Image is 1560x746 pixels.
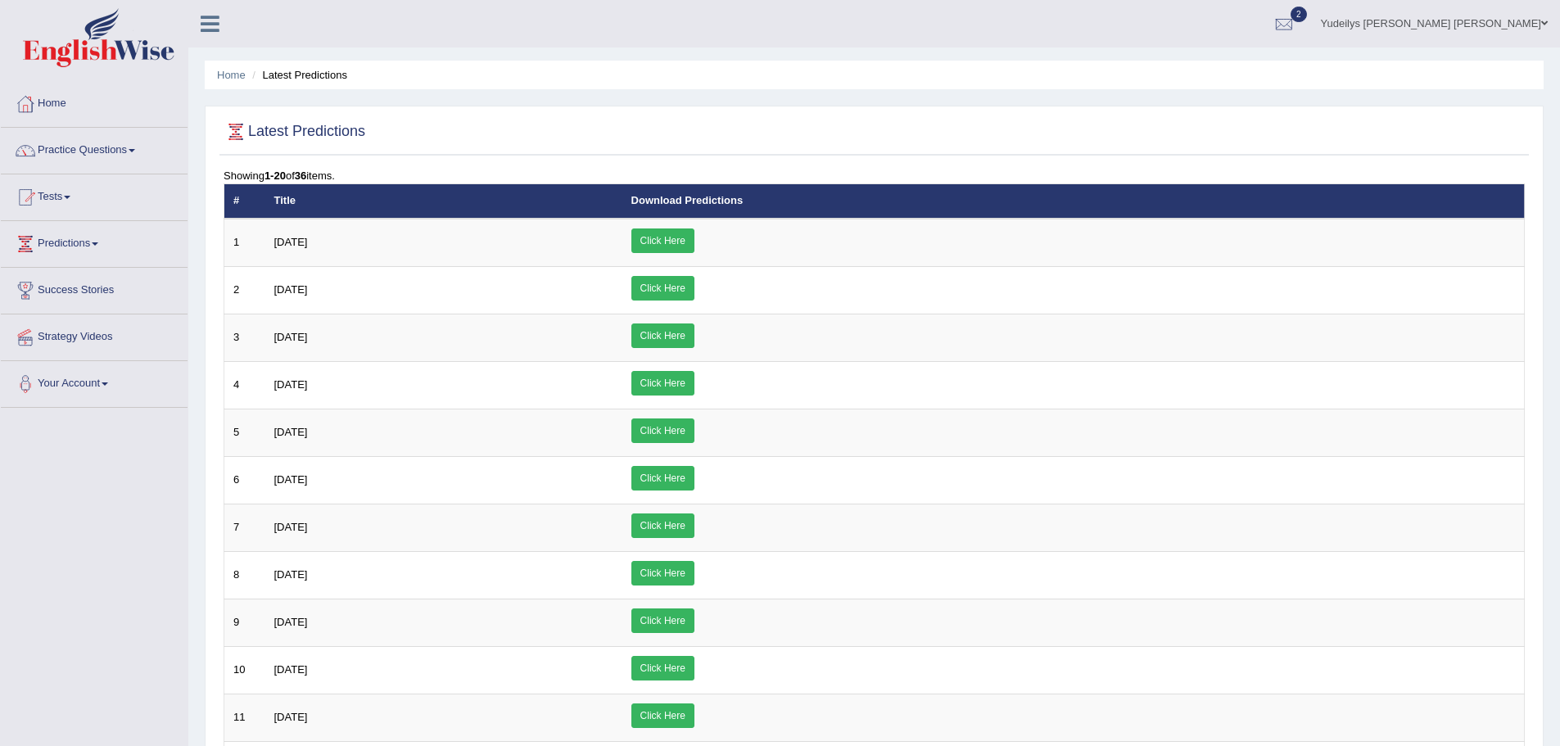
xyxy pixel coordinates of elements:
span: [DATE] [274,473,308,486]
td: 11 [224,694,265,741]
a: Click Here [631,703,694,728]
td: 6 [224,456,265,504]
a: Success Stories [1,268,188,309]
a: Strategy Videos [1,314,188,355]
span: [DATE] [274,711,308,723]
a: Home [217,69,246,81]
td: 5 [224,409,265,456]
b: 36 [295,170,306,182]
span: [DATE] [274,616,308,628]
a: Click Here [631,513,694,538]
span: [DATE] [274,568,308,581]
td: 7 [224,504,265,551]
td: 4 [224,361,265,409]
span: [DATE] [274,283,308,296]
a: Practice Questions [1,128,188,169]
a: Click Here [631,656,694,680]
h2: Latest Predictions [224,120,365,144]
span: [DATE] [274,236,308,248]
span: [DATE] [274,378,308,391]
a: Tests [1,174,188,215]
td: 1 [224,219,265,267]
a: Home [1,81,188,122]
a: Click Here [631,323,694,348]
td: 3 [224,314,265,361]
th: # [224,184,265,219]
div: Showing of items. [224,168,1525,183]
span: [DATE] [274,426,308,438]
a: Click Here [631,276,694,301]
li: Latest Predictions [248,67,347,83]
th: Download Predictions [622,184,1525,219]
td: 2 [224,266,265,314]
a: Click Here [631,466,694,491]
a: Click Here [631,371,694,396]
span: 2 [1291,7,1307,22]
span: [DATE] [274,331,308,343]
td: 9 [224,599,265,646]
td: 10 [224,646,265,694]
a: Click Here [631,561,694,585]
td: 8 [224,551,265,599]
a: Click Here [631,228,694,253]
a: Predictions [1,221,188,262]
th: Title [265,184,622,219]
span: [DATE] [274,663,308,676]
b: 1-20 [265,170,286,182]
a: Click Here [631,608,694,633]
a: Your Account [1,361,188,402]
span: [DATE] [274,521,308,533]
a: Click Here [631,418,694,443]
